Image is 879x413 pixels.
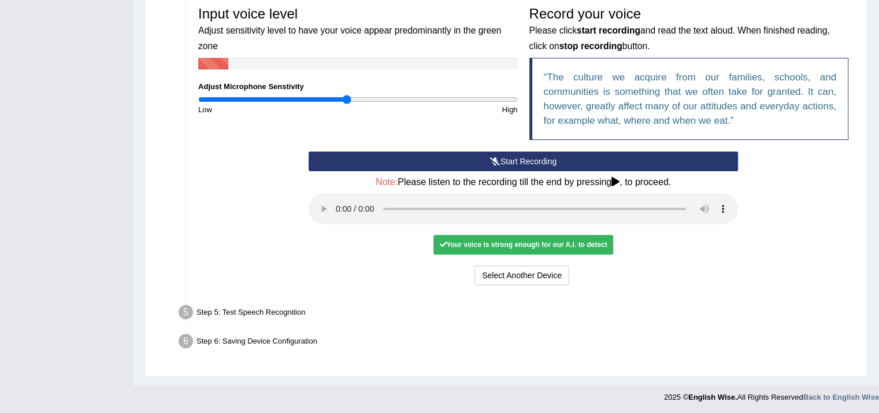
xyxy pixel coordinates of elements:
small: Please click and read the text aloud. When finished reading, click on button. [529,25,830,50]
button: Select Another Device [474,265,569,285]
strong: English Wise. [688,393,737,401]
div: Low [192,104,358,115]
div: High [358,104,523,115]
b: stop recording [559,41,622,51]
button: Start Recording [309,152,738,171]
q: The culture we acquire from our families, schools, and communities is something that we often tak... [544,72,837,126]
span: Note: [376,177,398,187]
small: Adjust sensitivity level to have your voice appear predominantly in the green zone [198,25,501,50]
div: Step 5: Test Speech Recognition [173,301,862,327]
h4: Please listen to the recording till the end by pressing , to proceed. [309,177,738,187]
a: Back to English Wise [803,393,879,401]
div: Your voice is strong enough for our A.I. to detect [433,235,613,255]
div: 2025 © All Rights Reserved [664,386,879,403]
h3: Record your voice [529,6,849,52]
label: Adjust Microphone Senstivity [198,81,304,92]
div: Step 6: Saving Device Configuration [173,330,862,356]
h3: Input voice level [198,6,518,52]
b: start recording [577,25,640,35]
